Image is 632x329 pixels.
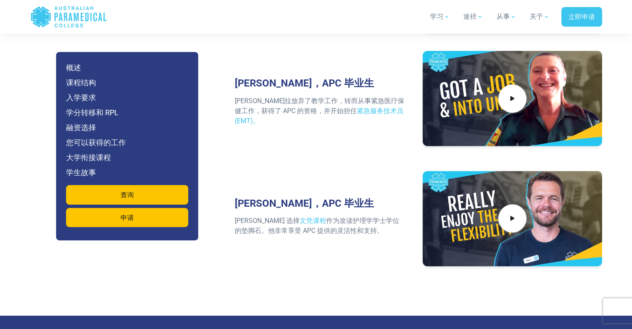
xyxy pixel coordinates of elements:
[30,3,107,30] a: 澳大利亚辅助医学院
[300,217,326,225] a: 文凭课程
[497,12,510,20] font: 从事
[568,13,595,21] font: 立即申请
[235,217,300,225] font: [PERSON_NAME] 选择
[430,12,443,20] font: 学习
[235,198,374,209] font: [PERSON_NAME]，APC 毕业生
[525,5,555,28] a: 关于
[561,7,602,27] a: 立即申请
[492,5,521,28] a: 从事
[235,107,403,125] a: 紧急服务技术员 (EMT)。
[530,12,543,20] font: 关于
[425,5,455,28] a: 学习
[463,12,477,20] font: 途径
[458,5,488,28] a: 途径
[235,77,374,89] font: [PERSON_NAME]，APC 毕业生
[235,97,404,115] font: [PERSON_NAME]拉放弃了教学工作，转而从事紧急医疗保健工作，获得了 APC 的资格，并开始担任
